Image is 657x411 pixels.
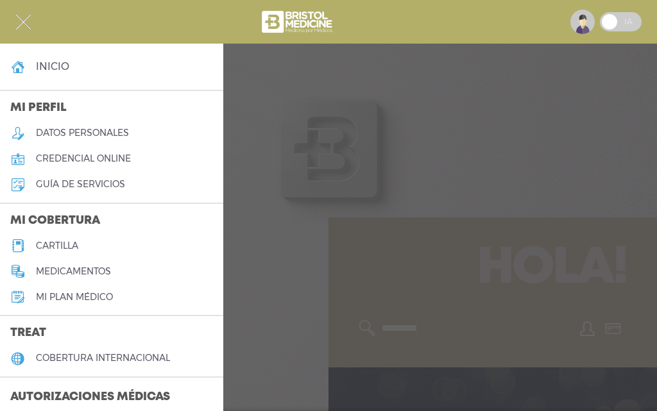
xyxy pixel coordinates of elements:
[15,14,31,30] img: Cober_menu-close-white.svg
[570,10,595,34] img: profile-placeholder.svg
[260,6,336,37] img: bristol-medicine-blanco.png
[36,266,111,277] h5: medicamentos
[36,353,170,364] h5: cobertura internacional
[36,179,125,190] h5: guía de servicios
[36,128,129,138] h5: datos personales
[36,60,69,72] h4: inicio
[36,292,113,303] h5: Mi plan médico
[36,240,78,251] h5: cartilla
[36,153,131,164] h5: credencial online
